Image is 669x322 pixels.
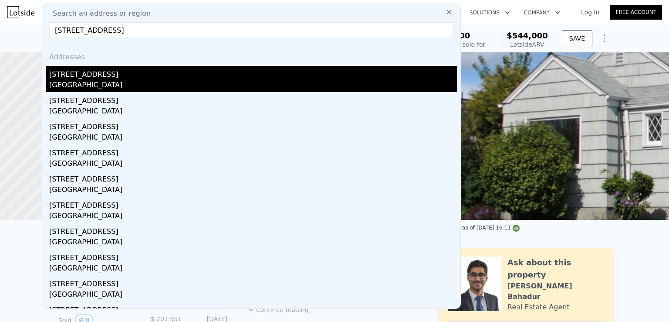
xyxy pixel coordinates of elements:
div: [STREET_ADDRESS] [49,197,457,211]
button: Continue reading [247,305,309,314]
a: Log In [571,8,610,17]
div: [GEOGRAPHIC_DATA] [49,80,457,92]
div: Ask about this property [507,257,605,281]
div: [PERSON_NAME] Bahadur [507,281,605,302]
div: [STREET_ADDRESS] [49,223,457,237]
div: Addresses [46,45,457,66]
img: NWMLS Logo [513,225,520,232]
div: [GEOGRAPHIC_DATA] [49,132,457,144]
div: [STREET_ADDRESS] [49,92,457,106]
div: [STREET_ADDRESS] [49,144,457,158]
div: [GEOGRAPHIC_DATA] [49,106,457,118]
div: [GEOGRAPHIC_DATA] [49,237,457,249]
div: [GEOGRAPHIC_DATA] [49,158,457,171]
button: Solutions [463,5,517,21]
div: [GEOGRAPHIC_DATA] [49,263,457,275]
img: Lotside [7,6,34,18]
div: Lotside ARV [507,40,548,49]
span: Search an address or region [46,8,151,19]
div: [GEOGRAPHIC_DATA] [49,289,457,301]
div: Real Estate Agent [507,302,570,312]
button: Company [517,5,567,21]
div: [STREET_ADDRESS] [49,249,457,263]
div: [STREET_ADDRESS] [49,275,457,289]
div: [STREET_ADDRESS] [49,66,457,80]
div: [STREET_ADDRESS] [49,118,457,132]
button: SAVE [562,31,592,46]
div: [STREET_ADDRESS] [49,301,457,315]
div: [GEOGRAPHIC_DATA] [49,211,457,223]
div: [STREET_ADDRESS] [49,171,457,185]
div: [GEOGRAPHIC_DATA] [49,185,457,197]
a: Free Account [610,5,662,20]
input: Enter an address, city, region, neighborhood or zip code [49,22,453,38]
button: Show Options [596,30,613,47]
span: $544,000 [507,31,548,40]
